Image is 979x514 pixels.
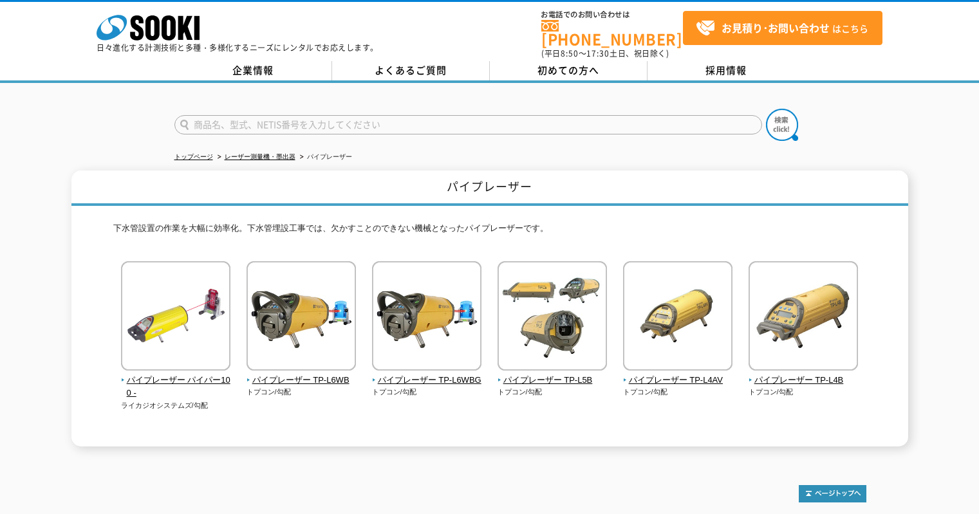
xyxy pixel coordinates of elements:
[623,362,733,387] a: パイプレーザー TP-L4AV
[121,261,230,374] img: パイプレーザー パイパー100 -
[247,261,356,374] img: パイプレーザー TP-L6WB
[696,19,868,38] span: はこちら
[247,362,357,387] a: パイプレーザー TP-L6WB
[372,374,482,387] span: パイプレーザー TP-L6WBG
[121,374,231,401] span: パイプレーザー パイパー100 -
[297,151,352,164] li: パイプレーザー
[623,261,732,374] img: パイプレーザー TP-L4AV
[225,153,295,160] a: レーザー測量機・墨出器
[71,170,908,206] h1: パイプレーザー
[537,63,599,77] span: 初めての方へ
[799,485,866,502] img: トップページへ
[749,374,859,387] span: パイプレーザー TP-L4B
[498,261,607,374] img: パイプレーザー TP-L5B
[749,261,858,374] img: パイプレーザー TP-L4B
[498,387,608,398] p: トプコン/勾配
[247,387,357,398] p: トプコン/勾配
[561,48,579,59] span: 8:50
[766,109,798,141] img: btn_search.png
[498,362,608,387] a: パイプレーザー TP-L5B
[490,61,648,80] a: 初めての方へ
[174,61,332,80] a: 企業情報
[749,362,859,387] a: パイプレーザー TP-L4B
[541,48,669,59] span: (平日 ～ 土日、祝日除く)
[541,11,683,19] span: お電話でのお問い合わせは
[586,48,610,59] span: 17:30
[372,261,481,374] img: パイプレーザー TP-L6WBG
[372,362,482,387] a: パイプレーザー TP-L6WBG
[174,153,213,160] a: トップページ
[749,387,859,398] p: トプコン/勾配
[623,374,733,387] span: パイプレーザー TP-L4AV
[247,374,357,387] span: パイプレーザー TP-L6WB
[332,61,490,80] a: よくあるご質問
[121,362,231,400] a: パイプレーザー パイパー100 -
[722,20,830,35] strong: お見積り･お問い合わせ
[623,387,733,398] p: トプコン/勾配
[372,387,482,398] p: トプコン/勾配
[174,115,762,134] input: 商品名、型式、NETIS番号を入力してください
[648,61,805,80] a: 採用情報
[113,222,866,242] p: 下水管設置の作業を大幅に効率化。下水管埋設工事では、欠かすことのできない機械となったパイプレーザーです。
[541,20,683,46] a: [PHONE_NUMBER]
[121,400,231,411] p: ライカジオシステムズ/勾配
[683,11,882,45] a: お見積り･お問い合わせはこちら
[498,374,608,387] span: パイプレーザー TP-L5B
[97,44,378,51] p: 日々進化する計測技術と多種・多様化するニーズにレンタルでお応えします。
